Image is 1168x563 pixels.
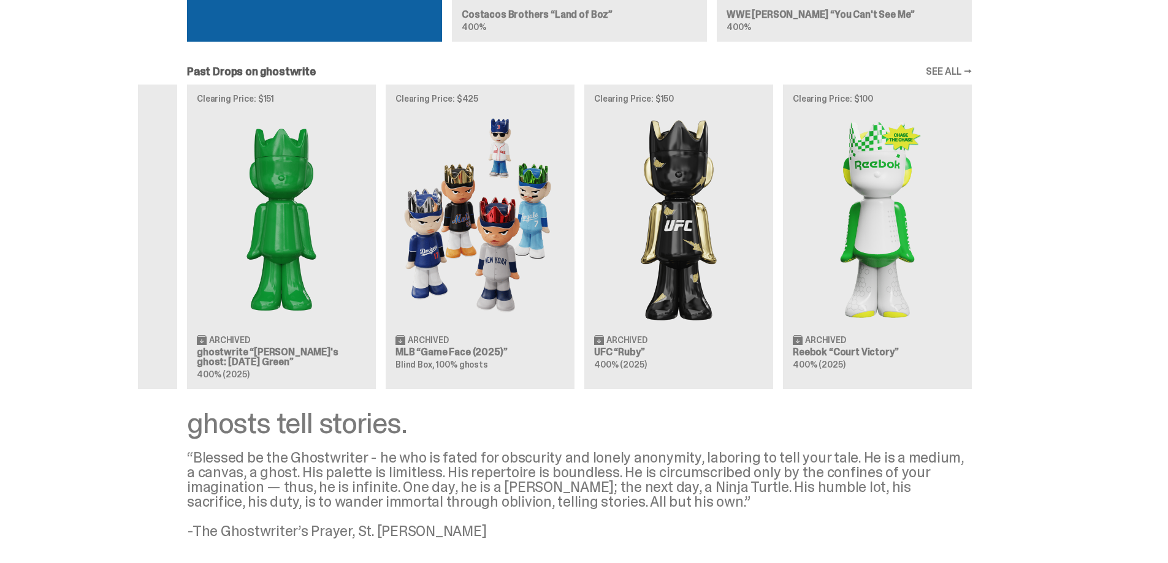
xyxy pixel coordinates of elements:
[594,94,763,103] p: Clearing Price: $150
[187,85,376,388] a: Clearing Price: $151 Schrödinger's ghost: Sunday Green Archived
[187,450,972,538] div: “Blessed be the Ghostwriter - he who is fated for obscurity and lonely anonymity, laboring to tel...
[727,10,962,20] h3: WWE [PERSON_NAME] “You Can't See Me”
[462,10,697,20] h3: Costacos Brothers “Land of Boz”
[197,113,366,324] img: Schrödinger's ghost: Sunday Green
[584,85,773,388] a: Clearing Price: $150 Ruby Archived
[793,359,845,370] span: 400% (2025)
[594,113,763,324] img: Ruby
[197,347,366,367] h3: ghostwrite “[PERSON_NAME]'s ghost: [DATE] Green”
[793,113,962,324] img: Court Victory
[187,66,316,77] h2: Past Drops on ghostwrite
[594,347,763,357] h3: UFC “Ruby”
[187,409,972,438] div: ghosts tell stories.
[727,21,750,32] span: 400%
[395,94,565,103] p: Clearing Price: $425
[436,359,487,370] span: 100% ghosts
[408,336,449,344] span: Archived
[793,94,962,103] p: Clearing Price: $100
[386,85,574,388] a: Clearing Price: $425 Game Face (2025) Archived
[209,336,250,344] span: Archived
[197,94,366,103] p: Clearing Price: $151
[594,359,646,370] span: 400% (2025)
[395,359,435,370] span: Blind Box,
[197,369,249,380] span: 400% (2025)
[462,21,486,32] span: 400%
[783,85,972,388] a: Clearing Price: $100 Court Victory Archived
[793,347,962,357] h3: Reebok “Court Victory”
[926,67,972,77] a: SEE ALL →
[606,336,647,344] span: Archived
[395,347,565,357] h3: MLB “Game Face (2025)”
[395,113,565,324] img: Game Face (2025)
[805,336,846,344] span: Archived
